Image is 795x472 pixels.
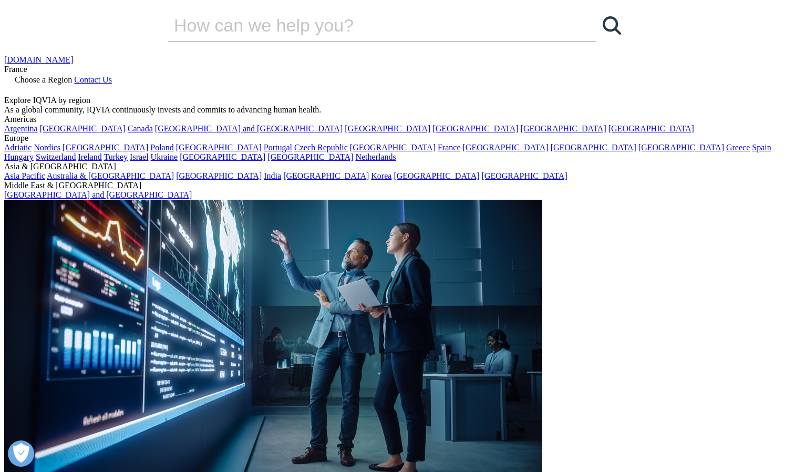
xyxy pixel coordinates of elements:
[521,124,606,133] a: [GEOGRAPHIC_DATA]
[63,143,148,152] a: [GEOGRAPHIC_DATA]
[176,171,262,180] a: [GEOGRAPHIC_DATA]
[438,143,461,152] a: France
[130,152,149,161] a: Israel
[4,65,791,74] div: France
[4,134,791,143] div: Europe
[4,115,791,124] div: Americas
[432,124,518,133] a: [GEOGRAPHIC_DATA]
[176,143,262,152] a: [GEOGRAPHIC_DATA]
[4,152,34,161] a: Hungary
[40,124,126,133] a: [GEOGRAPHIC_DATA]
[371,171,391,180] a: Korea
[47,171,174,180] a: Australia & [GEOGRAPHIC_DATA]
[726,143,750,152] a: Greece
[638,143,724,152] a: [GEOGRAPHIC_DATA]
[36,152,76,161] a: Switzerland
[180,152,265,161] a: [GEOGRAPHIC_DATA]
[4,55,74,64] a: [DOMAIN_NAME]
[4,171,45,180] a: Asia Pacific
[8,440,34,467] button: Ouvrir le centre de préférences
[482,171,567,180] a: [GEOGRAPHIC_DATA]
[752,143,771,152] a: Spain
[4,124,38,133] a: Argentina
[74,75,112,84] a: Contact Us
[264,171,281,180] a: India
[104,152,128,161] a: Turkey
[4,105,791,115] div: As a global community, IQVIA continuously invests and commits to advancing human health.
[603,16,621,35] svg: Search
[596,9,627,41] a: Recherche
[608,124,694,133] a: [GEOGRAPHIC_DATA]
[294,143,348,152] a: Czech Republic
[4,181,791,190] div: Middle East & [GEOGRAPHIC_DATA]
[283,171,369,180] a: [GEOGRAPHIC_DATA]
[168,9,566,41] input: Recherche
[264,143,292,152] a: Portugal
[345,124,430,133] a: [GEOGRAPHIC_DATA]
[463,143,549,152] a: [GEOGRAPHIC_DATA]
[267,152,353,161] a: [GEOGRAPHIC_DATA]
[151,152,178,161] a: Ukraine
[4,96,791,105] div: Explore IQVIA by region
[551,143,636,152] a: [GEOGRAPHIC_DATA]
[155,124,343,133] a: [GEOGRAPHIC_DATA] and [GEOGRAPHIC_DATA]
[4,143,32,152] a: Adriatic
[150,143,173,152] a: Poland
[355,152,396,161] a: Netherlands
[15,75,72,84] span: Choose a Region
[34,143,60,152] a: Nordics
[78,152,101,161] a: Ireland
[128,124,153,133] a: Canada
[394,171,479,180] a: [GEOGRAPHIC_DATA]
[4,190,192,199] a: [GEOGRAPHIC_DATA] and [GEOGRAPHIC_DATA]
[4,162,791,171] div: Asia & [GEOGRAPHIC_DATA]
[350,143,436,152] a: [GEOGRAPHIC_DATA]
